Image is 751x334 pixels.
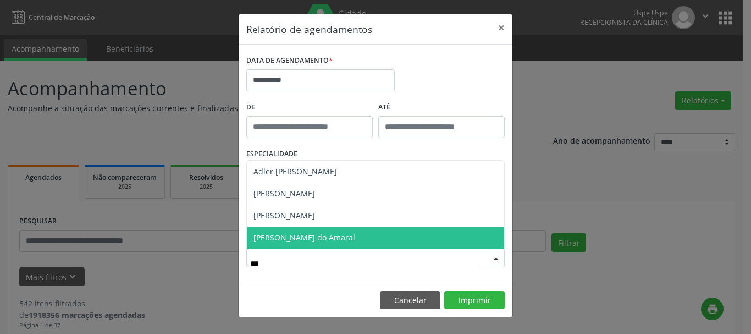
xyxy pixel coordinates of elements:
label: ATÉ [378,99,505,116]
span: Adler [PERSON_NAME] [253,166,337,177]
h5: Relatório de agendamentos [246,22,372,36]
label: DATA DE AGENDAMENTO [246,52,333,69]
label: De [246,99,373,116]
button: Close [490,14,512,41]
span: [PERSON_NAME] do Amaral [253,232,355,243]
span: [PERSON_NAME] [253,210,315,221]
button: Imprimir [444,291,505,310]
label: ESPECIALIDADE [246,146,297,163]
span: [PERSON_NAME] [253,188,315,199]
button: Cancelar [380,291,440,310]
